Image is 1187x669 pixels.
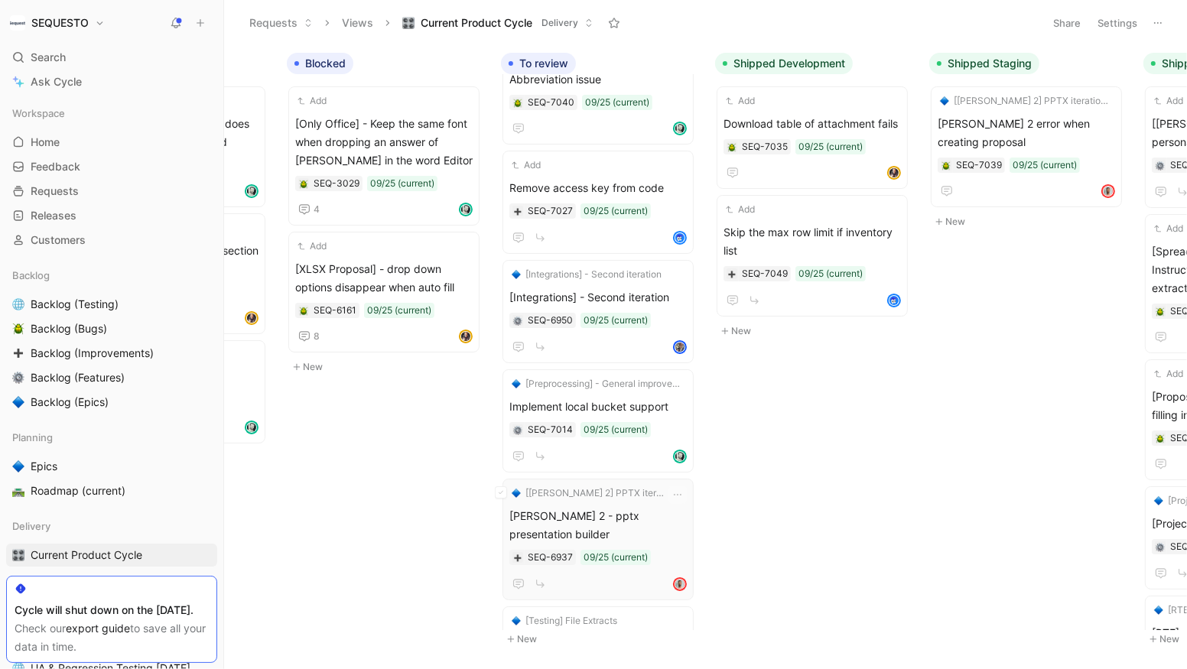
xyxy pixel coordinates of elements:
img: ⚙️ [1156,543,1165,552]
button: ⚙️ [1155,541,1166,552]
div: BlockedNew [281,46,495,384]
span: Delivery [12,518,50,534]
span: Workspace [12,106,65,121]
span: 4 [314,205,320,214]
span: [[PERSON_NAME] 2] PPTX iteration 2 [954,93,1113,109]
span: Backlog (Testing) [31,297,119,312]
img: avatar [675,579,685,589]
div: Workspace [6,102,217,125]
button: SEQUESTOSEQUESTO [6,12,109,34]
img: ➕ [513,207,522,216]
a: 🔷[[PERSON_NAME] 2] PPTX iteration 2[PERSON_NAME] 2 - pptx presentation builder09/25 (current)avatar [502,479,694,600]
button: 🔷[Testing] File Extracts [509,613,620,628]
button: Add [724,202,757,217]
span: Backlog (Improvements) [31,346,154,361]
span: Requests [31,183,79,199]
span: Implement local bucket support [509,398,687,416]
button: 🪲 [1155,433,1166,443]
button: 🔷[Integrations] - Second iteration [509,267,664,282]
button: 🪲 [941,160,951,170]
h1: SEQUESTO [31,16,89,30]
a: Feedback [6,155,217,178]
a: export guide [66,622,130,635]
span: Feedback [31,159,80,174]
button: To review [501,53,576,74]
span: Backlog [12,268,50,283]
img: SEQUESTO [10,15,25,31]
div: SEQ-7014 [528,422,573,437]
a: AddAbbreviation issue09/25 (current)avatar [502,42,694,145]
a: AddSkip the max row limit if inventory list09/25 (current)avatar [717,195,908,317]
div: SEQ-6161 [314,303,356,318]
img: 🪲 [513,99,522,108]
a: Add[XLSX Proposal] - drop down options disappear when auto fill09/25 (current)8avatar [288,232,480,352]
div: SEQ-6937 [528,550,573,565]
button: 🔷 [9,457,28,476]
button: 🔷[[PERSON_NAME] 2] PPTX iteration 2 [509,486,667,501]
a: 🔷[[PERSON_NAME] 2] PPTX iteration 2[PERSON_NAME] 2 error when creating proposal09/25 (current)avatar [931,86,1122,207]
img: 🔷 [940,96,949,106]
button: ➕ [512,206,523,216]
div: 09/25 (current) [1013,158,1077,173]
img: avatar [675,232,685,243]
div: To reviewNew [495,46,709,656]
div: Planning [6,426,217,449]
img: avatar [460,204,471,215]
div: Delivery [6,515,217,537]
button: Add [295,93,329,109]
button: ⚙️ [512,424,523,435]
span: Download table of attachment fails [724,115,901,133]
span: [Integrations] - Second iteration [509,288,687,307]
button: Add [1152,221,1185,236]
button: Add [295,239,329,254]
button: Settings [1091,12,1144,34]
img: ➕ [12,347,24,359]
button: New [929,213,1131,231]
div: ⚙️ [512,315,523,326]
span: Releases [31,208,76,223]
span: Home [31,135,60,150]
span: Delivery [541,15,578,31]
button: 🪲 [727,141,737,152]
span: Current Product Cycle [421,15,532,31]
span: Shipped Development [733,56,845,71]
button: Views [335,11,380,34]
img: ⚙️ [513,426,522,435]
button: Shipped Staging [929,53,1039,74]
button: Shipped Development [715,53,853,74]
button: 🛣️ [9,482,28,500]
button: ➕ [512,552,523,563]
img: ⚙️ [1156,161,1165,170]
img: avatar [460,331,471,342]
a: Home [6,131,217,154]
div: Backlog [6,264,217,287]
img: 🔷 [12,396,24,408]
span: Backlog (Features) [31,370,125,385]
span: [PERSON_NAME] 2 error when creating proposal [938,115,1115,151]
img: 🪲 [12,323,24,335]
div: SEQ-3029 [314,176,359,191]
img: 🌐 [12,298,24,310]
div: 🪲 [298,305,309,316]
button: Add [1152,93,1185,109]
a: Releases [6,204,217,227]
div: 09/25 (current) [798,139,863,154]
span: [PERSON_NAME] 2 - pptx presentation builder [509,507,687,544]
div: 09/25 (current) [367,303,431,318]
button: ⚙️ [1155,160,1166,170]
div: Check our to save all your data in time. [15,619,209,656]
a: Requests [6,180,217,203]
span: [Integrations] - Second iteration [525,267,662,282]
img: avatar [675,451,685,462]
div: 09/25 (current) [584,313,648,328]
a: Add[Only Office] - Keep the same font when dropping an answer of [PERSON_NAME] in the word Editor... [288,86,480,226]
a: AddRemove access key from code09/25 (current)avatar [502,151,694,254]
a: Ask Cycle [6,70,217,93]
a: 🎛️Current Product Cycle [6,544,217,567]
div: 🪲 [512,97,523,108]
